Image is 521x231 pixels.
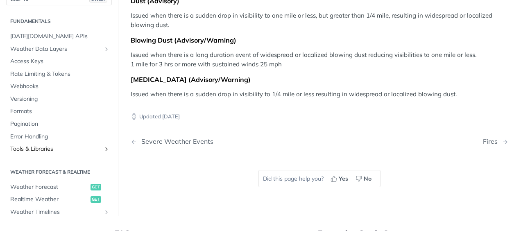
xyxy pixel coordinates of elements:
h2: Fundamentals [6,18,112,25]
span: Access Keys [10,58,110,66]
span: Realtime Weather [10,196,88,204]
p: Updated [DATE] [131,113,508,121]
span: Rate Limiting & Tokens [10,70,110,78]
button: No [353,172,376,185]
a: [DATE][DOMAIN_NAME] APIs [6,30,112,43]
span: Pagination [10,120,110,128]
a: Weather Data LayersShow subpages for Weather Data Layers [6,43,112,55]
p: Issued when there is a long duration event of widespread or localized blowing dust reducing visib... [131,50,508,69]
a: Versioning [6,93,112,105]
span: [DATE][DOMAIN_NAME] APIs [10,32,110,41]
span: Weather Forecast [10,183,88,191]
a: Weather TimelinesShow subpages for Weather Timelines [6,206,112,218]
a: Tools & LibrariesShow subpages for Tools & Libraries [6,143,112,156]
span: get [91,184,101,190]
span: Versioning [10,95,110,103]
p: Issued when there is a sudden drop in visibility to 1/4 mile or less resulting in widespread or l... [131,90,508,99]
h2: Weather Forecast & realtime [6,168,112,176]
div: Did this page help you? [258,170,381,187]
div: Fires [483,138,502,145]
a: Pagination [6,118,112,130]
span: Tools & Libraries [10,145,101,154]
a: Error Handling [6,131,112,143]
a: Webhooks [6,81,112,93]
button: Show subpages for Weather Timelines [103,209,110,215]
span: Webhooks [10,83,110,91]
div: Blowing Dust (Advisory/Warning) [131,36,508,44]
div: [MEDICAL_DATA] (Advisory/Warning) [131,75,508,84]
a: Weather Forecastget [6,181,112,193]
span: Weather Timelines [10,208,101,216]
a: Access Keys [6,56,112,68]
nav: Pagination Controls [131,129,508,154]
button: Show subpages for Weather Data Layers [103,46,110,52]
div: Severe Weather Events [137,138,213,145]
span: Formats [10,108,110,116]
p: Issued when there is a sudden drop in visibility to one mile or less, but greater than 1/4 mile, ... [131,11,508,29]
a: Formats [6,106,112,118]
button: Yes [328,172,353,185]
a: Previous Page: Severe Weather Events [131,138,292,145]
span: No [364,174,371,183]
span: Weather Data Layers [10,45,101,53]
span: Error Handling [10,133,110,141]
span: get [91,197,101,203]
button: Show subpages for Tools & Libraries [103,146,110,153]
a: Rate Limiting & Tokens [6,68,112,80]
a: Realtime Weatherget [6,194,112,206]
a: Next Page: Fires [483,138,508,145]
span: Yes [339,174,348,183]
